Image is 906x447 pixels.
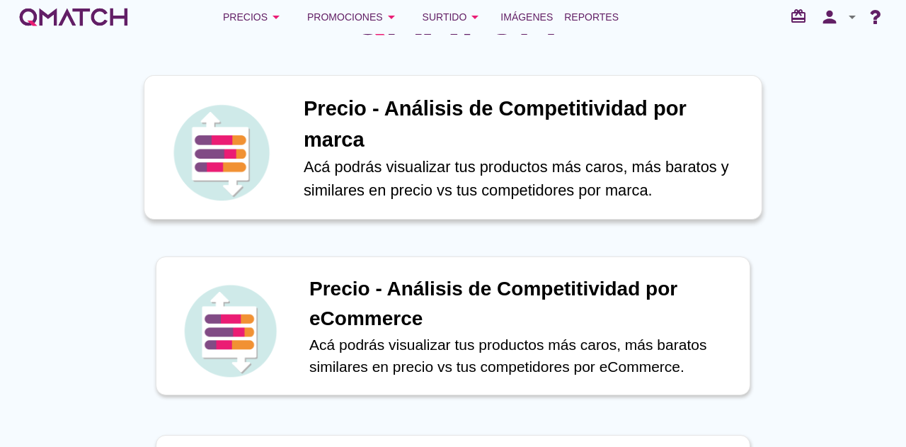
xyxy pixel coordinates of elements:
i: arrow_drop_down [466,9,483,26]
button: Promociones [296,3,411,31]
div: Promociones [307,9,400,26]
h1: Precio - Análisis de Competitividad por marca [304,94,747,155]
a: Reportes [558,3,624,31]
button: Precios [212,3,296,31]
a: Imágenes [495,3,558,31]
i: person [815,7,844,27]
img: icon [170,101,273,204]
button: Surtido [411,3,495,31]
img: icon [180,281,280,380]
h1: Precio - Análisis de Competitividad por eCommerce [309,274,735,334]
div: Precios [223,9,285,26]
p: Acá podrás visualizar tus productos más caros, más baratos y similares en precio vs tus competido... [304,155,747,202]
div: Surtido [423,9,484,26]
a: iconPrecio - Análisis de Competitividad por marcaAcá podrás visualizar tus productos más caros, m... [136,78,770,217]
p: Acá podrás visualizar tus productos más caros, más baratos similares en precio vs tus competidore... [309,334,735,378]
span: Imágenes [500,9,553,26]
i: redeem [790,8,813,25]
i: arrow_drop_down [844,9,861,26]
a: white-qmatch-logo [17,3,130,31]
i: arrow_drop_down [268,9,285,26]
span: Reportes [564,9,619,26]
a: iconPrecio - Análisis de Competitividad por eCommerceAcá podrás visualizar tus productos más caro... [136,256,770,395]
i: arrow_drop_down [383,9,400,26]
